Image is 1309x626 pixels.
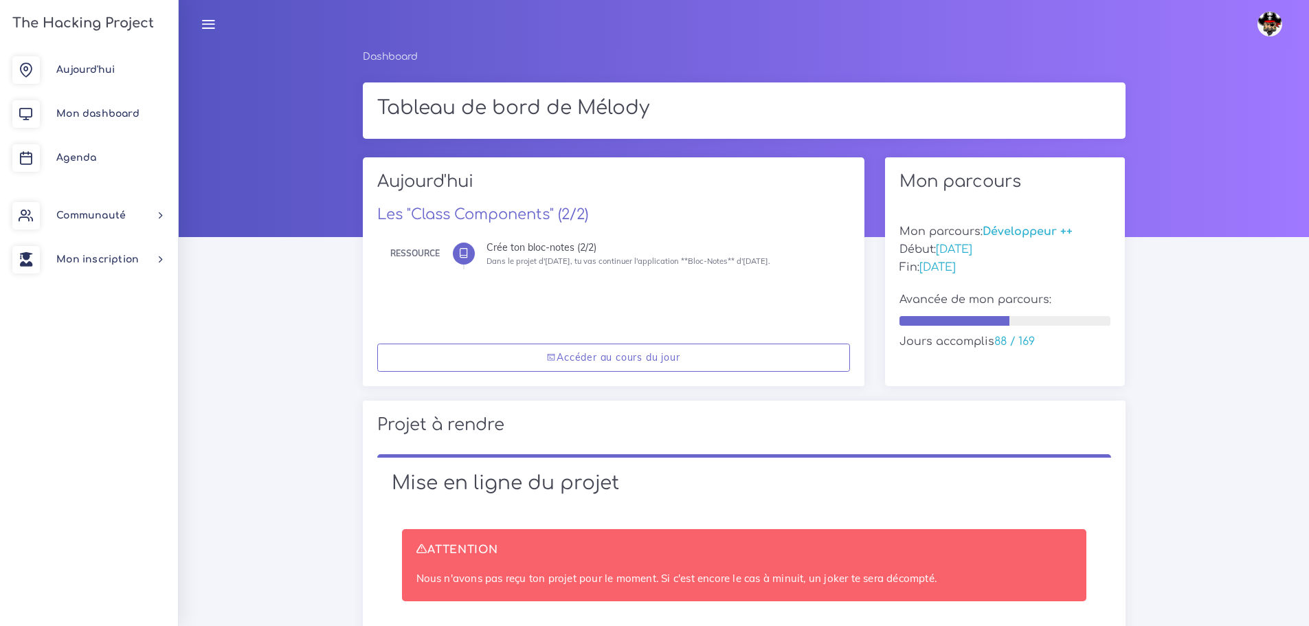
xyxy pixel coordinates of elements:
h1: Tableau de bord de Mélody [377,97,1111,120]
small: Dans le projet d'[DATE], tu vas continuer l'application **Bloc-Notes** d'[DATE]. [486,256,770,266]
h5: Fin: [899,261,1111,274]
h3: The Hacking Project [8,16,154,31]
img: avatar [1257,12,1282,36]
a: Dashboard [363,52,418,62]
span: 88 / 169 [994,335,1035,348]
span: Développeur ++ [983,225,1073,238]
div: Ressource [390,246,440,261]
h5: Mon parcours: [899,225,1111,238]
span: Communauté [56,210,126,221]
span: Mon inscription [56,254,139,265]
a: Les "Class Components" (2/2) [377,206,588,223]
h5: Début: [899,243,1111,256]
h2: Mon parcours [899,172,1111,192]
span: Aujourd'hui [56,65,115,75]
h4: ATTENTION [416,544,1072,557]
h5: Jours accomplis [899,335,1111,348]
h1: Mise en ligne du projet [392,472,1097,495]
span: Mon dashboard [56,109,139,119]
span: [DATE] [936,243,972,256]
span: Agenda [56,153,96,163]
div: Crée ton bloc-notes (2/2) [486,243,840,252]
h2: Aujourd'hui [377,172,850,201]
h5: Avancée de mon parcours: [899,293,1111,306]
a: Accéder au cours du jour [377,344,850,372]
h2: Projet à rendre [377,415,1111,435]
p: Nous n'avons pas reçu ton projet pour le moment. Si c'est encore le cas à minuit, un joker te ser... [416,570,1072,587]
span: [DATE] [919,261,956,273]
